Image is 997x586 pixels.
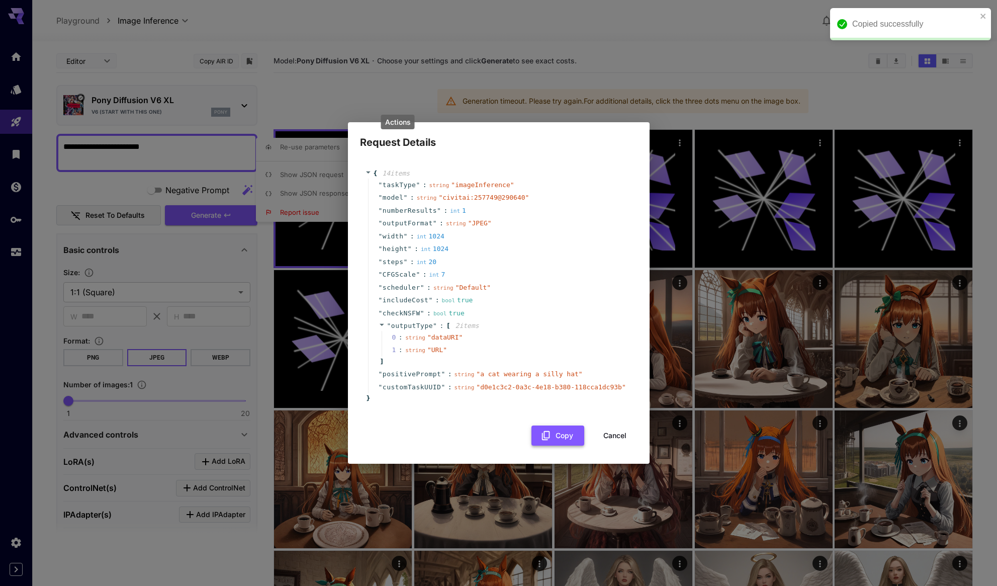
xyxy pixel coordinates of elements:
[429,272,439,278] span: int
[429,270,445,280] div: 7
[417,195,437,201] span: string
[383,244,408,254] span: height
[383,283,420,293] span: scheduler
[852,18,977,30] div: Copied successfully
[365,393,371,403] span: }
[433,219,437,227] span: "
[383,308,420,318] span: checkNSFW
[427,333,463,341] span: " dataURI "
[455,384,475,391] span: string
[417,233,427,240] span: int
[379,309,383,317] span: "
[427,308,431,318] span: :
[446,220,466,227] span: string
[438,194,529,201] span: " civitai:257749@290640 "
[442,297,456,304] span: bool
[383,270,416,280] span: CFGScale
[427,283,431,293] span: :
[383,295,429,305] span: includeCost
[980,12,987,20] button: close
[450,206,466,216] div: 1
[433,310,447,317] span: bool
[383,369,441,379] span: positivePrompt
[456,284,491,291] span: " Default "
[379,271,383,278] span: "
[392,332,406,343] span: 0
[476,370,582,378] span: " a cat wearing a silly hat "
[403,232,407,240] span: "
[442,295,473,305] div: true
[383,257,404,267] span: steps
[441,383,445,391] span: "
[448,369,452,379] span: :
[433,285,454,291] span: string
[387,322,391,329] span: "
[420,284,424,291] span: "
[399,332,403,343] div: :
[451,181,514,189] span: " imageInference "
[383,382,441,392] span: customTaskUUID
[405,347,425,354] span: string
[476,383,625,391] span: " d0e1c3c2-0a3c-4e18-b380-118cca1dc93b "
[455,371,475,378] span: string
[456,322,479,329] span: 2 item s
[379,245,383,253] span: "
[416,181,420,189] span: "
[379,181,383,189] span: "
[391,322,433,329] span: outputType
[383,193,404,203] span: model
[423,180,427,190] span: :
[433,308,465,318] div: true
[441,370,445,378] span: "
[433,322,437,329] span: "
[379,232,383,240] span: "
[437,207,441,214] span: "
[381,115,415,129] div: Actions
[408,245,412,253] span: "
[379,258,383,266] span: "
[410,231,414,241] span: :
[421,244,448,254] div: 1024
[403,258,407,266] span: "
[382,170,410,177] span: 14 item s
[383,206,437,216] span: numberResults
[428,296,432,304] span: "
[405,334,425,341] span: string
[379,383,383,391] span: "
[383,218,433,228] span: outputFormat
[450,208,460,214] span: int
[417,231,444,241] div: 1024
[379,357,384,367] span: ]
[383,231,404,241] span: width
[592,426,638,446] button: Cancel
[468,219,492,227] span: " JPEG "
[435,295,439,305] span: :
[421,246,431,253] span: int
[383,180,416,190] span: taskType
[348,122,650,150] h2: Request Details
[443,206,447,216] span: :
[399,345,403,355] div: :
[429,182,449,189] span: string
[414,244,418,254] span: :
[410,193,414,203] span: :
[374,169,378,179] span: {
[392,345,406,355] span: 1
[416,271,420,278] span: "
[417,259,427,266] span: int
[420,309,424,317] span: "
[448,382,452,392] span: :
[427,346,447,354] span: " URL "
[379,194,383,201] span: "
[417,257,437,267] div: 20
[439,218,443,228] span: :
[379,370,383,378] span: "
[379,296,383,304] span: "
[410,257,414,267] span: :
[446,321,450,331] span: [
[403,194,407,201] span: "
[379,284,383,291] span: "
[439,321,443,331] span: :
[379,219,383,227] span: "
[531,426,584,446] button: Copy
